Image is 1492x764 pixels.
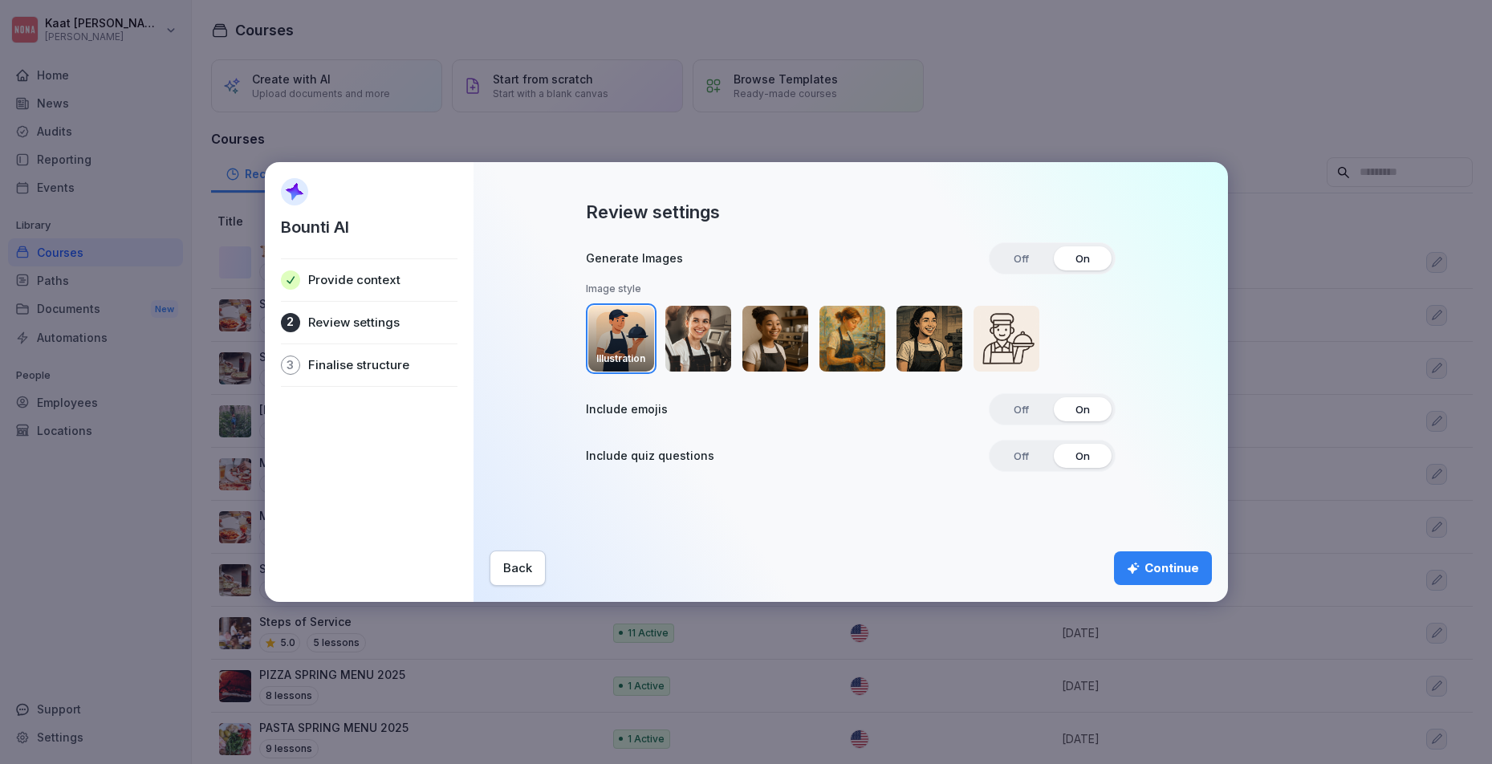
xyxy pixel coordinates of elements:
[1002,397,1040,421] span: Off
[1114,551,1212,585] button: Continue
[503,559,532,577] div: Back
[586,250,683,266] h3: Generate Images
[586,282,1116,295] h5: Image style
[281,356,300,375] div: 3
[281,178,308,205] img: AI Sparkle
[1064,397,1101,421] span: On
[665,306,731,372] img: Realistic style
[281,215,349,239] p: Bounti AI
[308,315,400,331] p: Review settings
[1127,559,1199,577] div: Continue
[308,272,400,288] p: Provide context
[490,551,546,586] button: Back
[281,313,300,332] div: 2
[588,306,654,372] img: Illustration style
[896,306,962,372] img: comic
[1002,444,1040,468] span: Off
[742,306,808,372] img: 3D style
[1064,444,1101,468] span: On
[308,357,409,373] p: Finalise structure
[586,201,720,223] h2: Review settings
[586,401,668,417] h3: Include emojis
[1002,246,1040,270] span: Off
[974,306,1039,372] img: Simple outline style
[1064,246,1101,270] span: On
[819,306,885,372] img: Oil painting style
[586,448,714,464] h3: Include quiz questions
